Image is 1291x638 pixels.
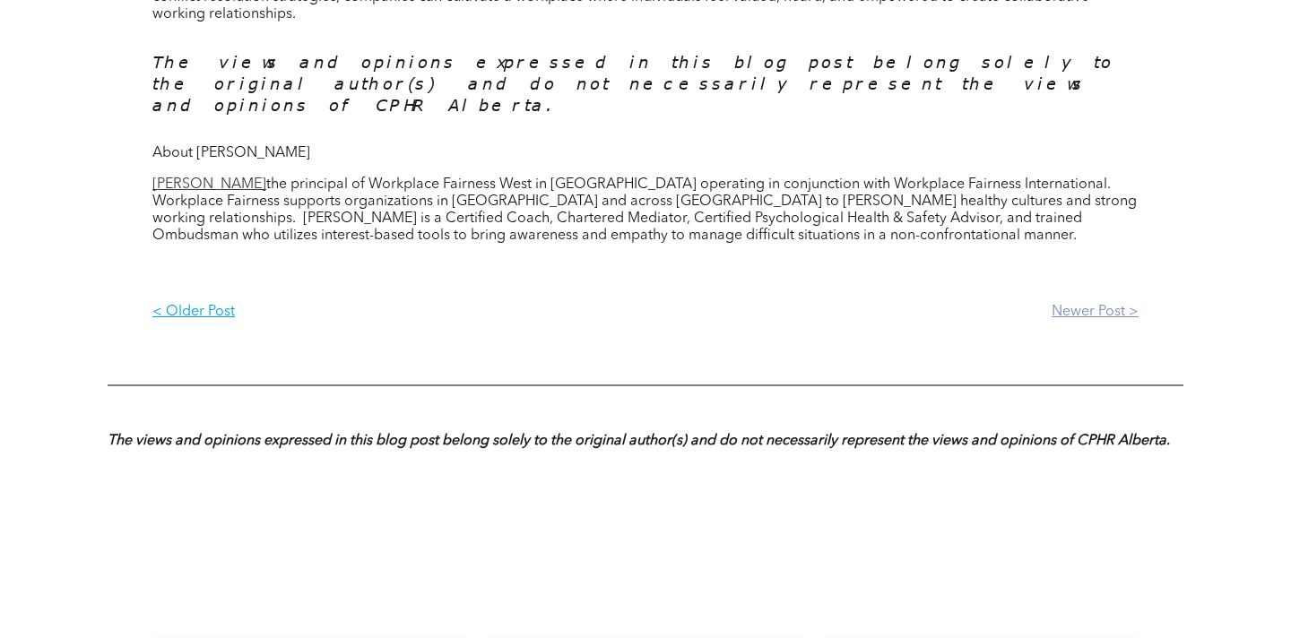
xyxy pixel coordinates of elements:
[152,289,645,335] a: < Older Post
[152,304,645,321] p: < Older Post
[152,177,1139,245] p: the principal of Workplace Fairness West in [GEOGRAPHIC_DATA] operating in conjunction with Workp...
[152,145,1139,162] p: About [PERSON_NAME]
[152,177,266,192] a: [PERSON_NAME]
[108,434,1170,448] strong: The views and opinions expressed in this blog post belong solely to the original author(s) and do...
[152,52,1113,115] em: The views and opinions expressed in this blog post belong solely to the original author(s) and do...
[645,304,1139,321] p: Newer Post >
[645,289,1139,335] a: Newer Post >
